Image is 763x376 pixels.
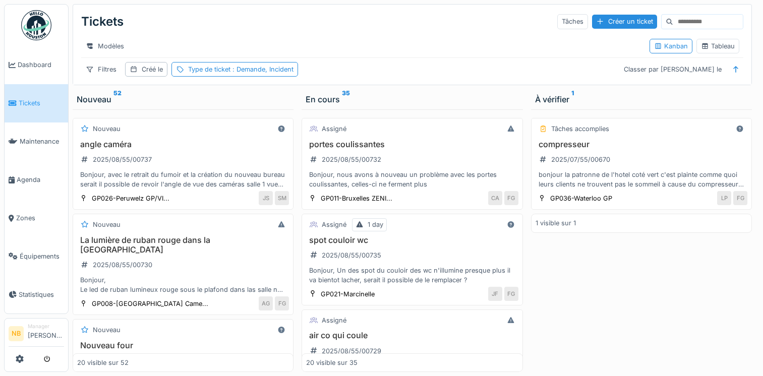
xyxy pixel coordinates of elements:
[342,93,350,105] sup: 35
[5,275,68,314] a: Statistiques
[619,62,726,77] div: Classer par [PERSON_NAME] le
[321,194,392,203] div: GP011-Bruxelles ZENI...
[701,41,735,51] div: Tableau
[92,299,208,308] div: GP008-[GEOGRAPHIC_DATA] Came...
[81,62,121,77] div: Filtres
[259,296,273,310] div: AG
[5,199,68,237] a: Zones
[504,287,518,301] div: FG
[5,161,68,199] a: Agenda
[322,316,346,325] div: Assigné
[93,220,121,229] div: Nouveau
[77,140,289,149] h3: angle caméra
[21,10,51,40] img: Badge_color-CXgf-gQk.svg
[321,289,375,299] div: GP021-Marcinelle
[5,122,68,161] a: Maintenance
[20,137,64,146] span: Maintenance
[188,65,294,74] div: Type de ticket
[551,124,609,134] div: Tâches accomplies
[77,93,289,105] div: Nouveau
[142,65,163,74] div: Créé le
[322,124,346,134] div: Assigné
[19,98,64,108] span: Tickets
[488,191,502,205] div: CA
[93,325,121,335] div: Nouveau
[488,287,502,301] div: JF
[81,39,129,53] div: Modèles
[28,323,64,344] li: [PERSON_NAME]
[536,218,576,228] div: 1 visible sur 1
[77,170,289,189] div: Bonjour, avec le retrait du fumoir et la création du nouveau bureau serait il possible de revoir ...
[551,155,610,164] div: 2025/07/55/00670
[535,93,748,105] div: À vérifier
[306,266,518,285] div: Bonjour, Un des spot du couloir des wc n'illumine presque plus il va bientot lacher, serait il po...
[20,252,64,261] span: Équipements
[306,93,518,105] div: En cours
[93,124,121,134] div: Nouveau
[550,194,612,203] div: GP036-Waterloo GP
[18,60,64,70] span: Dashboard
[592,15,657,28] div: Créer un ticket
[28,323,64,330] div: Manager
[5,84,68,122] a: Tickets
[77,235,289,255] h3: La lumière de ruban rouge dans la [GEOGRAPHIC_DATA]
[654,41,688,51] div: Kanban
[77,358,129,367] div: 20 visible sur 52
[19,290,64,299] span: Statistiques
[368,220,383,229] div: 1 day
[77,275,289,294] div: Bonjour, Le led de ruban lumineux rouge sous le plafond dans las salle ne fonctionne pas. Pourrie...
[93,155,152,164] div: 2025/08/55/00737
[322,220,346,229] div: Assigné
[322,346,381,356] div: 2025/08/55/00729
[77,341,289,350] h3: Nouveau four
[322,155,381,164] div: 2025/08/55/00732
[306,235,518,245] h3: spot couloir wc
[259,191,273,205] div: JS
[557,14,588,29] div: Tâches
[275,191,289,205] div: SM
[306,331,518,340] h3: air co qui coule
[92,194,169,203] div: GP026-Peruwelz GP/VI...
[322,250,381,260] div: 2025/08/55/00735
[9,323,64,347] a: NB Manager[PERSON_NAME]
[536,170,747,189] div: bonjour la patronne de l'hotel coté vert c'est plainte comme quoi leurs clients ne trouvent pas l...
[5,46,68,84] a: Dashboard
[17,175,64,184] span: Agenda
[275,296,289,310] div: FG
[536,140,747,149] h3: compresseur
[230,66,294,73] span: : Demande, Incident
[16,213,64,223] span: Zones
[571,93,574,105] sup: 1
[306,358,358,367] div: 20 visible sur 35
[93,260,152,270] div: 2025/08/55/00730
[9,326,24,341] li: NB
[306,140,518,149] h3: portes coulissantes
[504,191,518,205] div: FG
[306,170,518,189] div: Bonjour, nous avons à nouveau un problème avec les portes coulissantes, celles-ci ne ferment plus
[113,93,122,105] sup: 52
[5,237,68,275] a: Équipements
[733,191,747,205] div: FG
[717,191,731,205] div: LP
[81,9,124,35] div: Tickets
